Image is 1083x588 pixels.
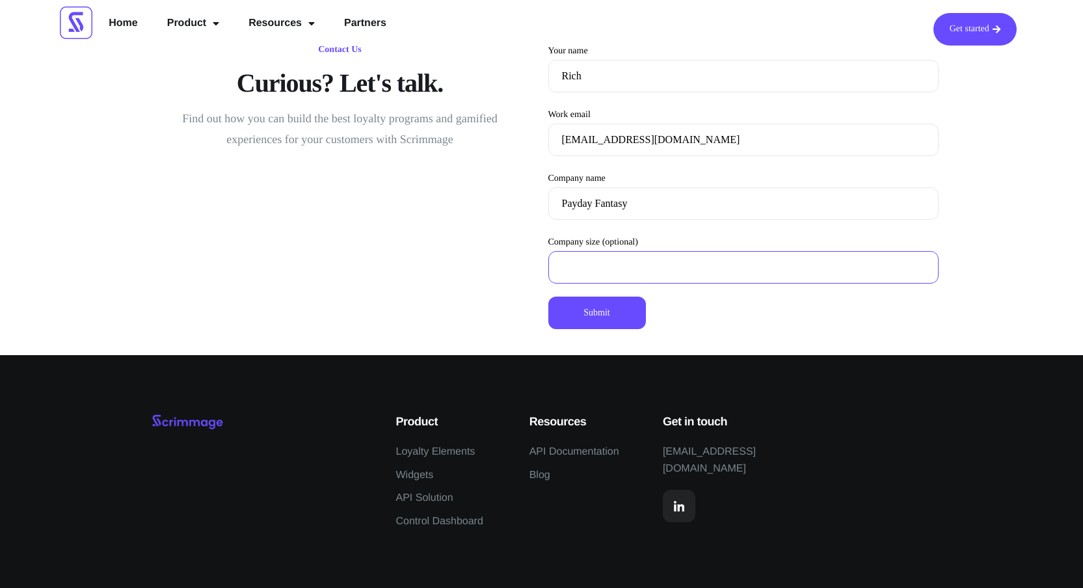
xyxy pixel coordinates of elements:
input: Company name [548,187,939,220]
h5: Product [396,414,510,431]
p: Find out how you can build the best loyalty programs and gamified experiences for your customers ... [171,109,509,150]
h2: Curious? Let's talk. [145,68,535,99]
h5: Resources [529,414,643,431]
nav: Menu [99,13,396,34]
a: Control Dashboard [396,513,483,530]
a: Blog [529,467,550,484]
a: Home [99,13,147,34]
a: Partners [334,13,396,34]
label: Company size (optional) [548,237,939,284]
a: Widgets [396,467,434,484]
a: API Solution [396,490,453,507]
a: API Documentation [529,444,619,461]
img: Scrimmage Square Icon Logo [60,7,92,39]
a: Loyalty Elements [396,444,475,461]
a: Get started [933,13,1017,46]
input: Your name [548,60,939,92]
input: Work email [548,124,939,156]
a: [EMAIL_ADDRESS][DOMAIN_NAME] [663,444,824,477]
label: Work email [548,110,939,156]
a: LinkedIn [663,490,695,522]
img: Scrimmage Logo [152,414,223,431]
label: Your name [548,46,939,92]
label: Company name [548,174,939,220]
span: Get started [950,25,989,34]
form: Contact form [548,42,939,329]
input: Company size (optional) [548,251,939,284]
h5: Get in touch [663,414,824,431]
a: Resources [239,13,325,34]
input: Submit [548,297,646,329]
a: Product [157,13,229,34]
